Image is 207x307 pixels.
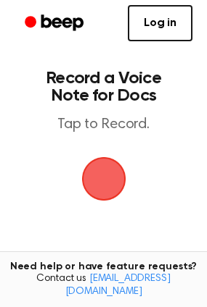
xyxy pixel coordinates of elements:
a: Beep [15,9,97,38]
h1: Record a Voice Note for Docs [26,70,181,104]
a: [EMAIL_ADDRESS][DOMAIN_NAME] [65,274,171,297]
p: Tap to Record. [26,116,181,134]
span: Contact us [9,273,198,298]
img: Beep Logo [82,157,126,201]
a: Log in [128,5,192,41]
